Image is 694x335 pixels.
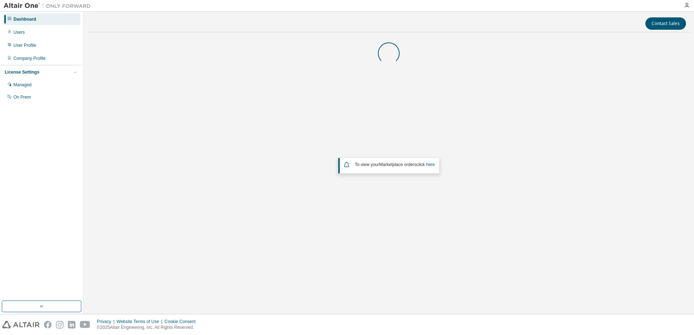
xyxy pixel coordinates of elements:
[117,319,164,324] div: Website Terms of Use
[2,321,40,328] img: altair_logo.svg
[13,94,31,100] div: On Prem
[13,82,32,88] div: Managed
[80,321,90,328] img: youtube.svg
[68,321,75,328] img: linkedin.svg
[56,321,64,328] img: instagram.svg
[5,69,39,75] div: License Settings
[13,42,36,48] div: User Profile
[13,55,46,61] div: Company Profile
[44,321,52,328] img: facebook.svg
[426,162,435,167] a: here
[97,324,200,331] p: © 2025 Altair Engineering, Inc. All Rights Reserved.
[97,319,117,324] div: Privacy
[13,29,25,35] div: Users
[379,162,417,167] em: Marketplace orders
[4,2,94,9] img: Altair One
[164,319,200,324] div: Cookie Consent
[13,16,36,22] div: Dashboard
[645,17,686,30] button: Contact Sales
[355,162,435,167] span: To view your click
